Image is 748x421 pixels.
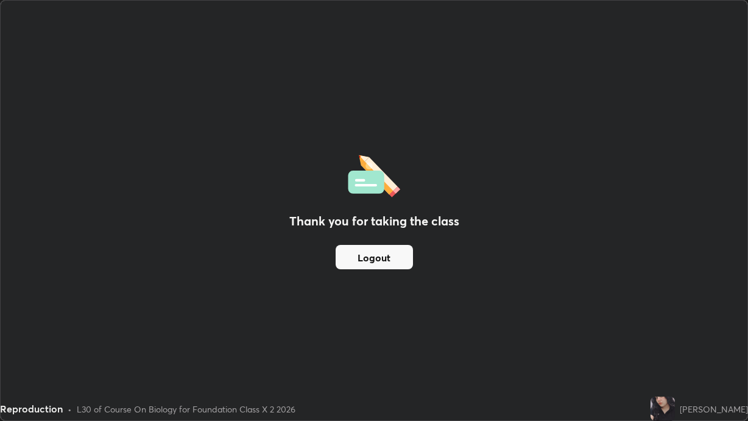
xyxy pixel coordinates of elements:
h2: Thank you for taking the class [289,212,459,230]
div: • [68,403,72,416]
div: L30 of Course On Biology for Foundation Class X 2 2026 [77,403,295,416]
img: 32e702fe6fb1426d9c3f9b6499ca72d2.jpg [651,397,675,421]
div: [PERSON_NAME] [680,403,748,416]
button: Logout [336,245,413,269]
img: offlineFeedback.1438e8b3.svg [348,151,400,197]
